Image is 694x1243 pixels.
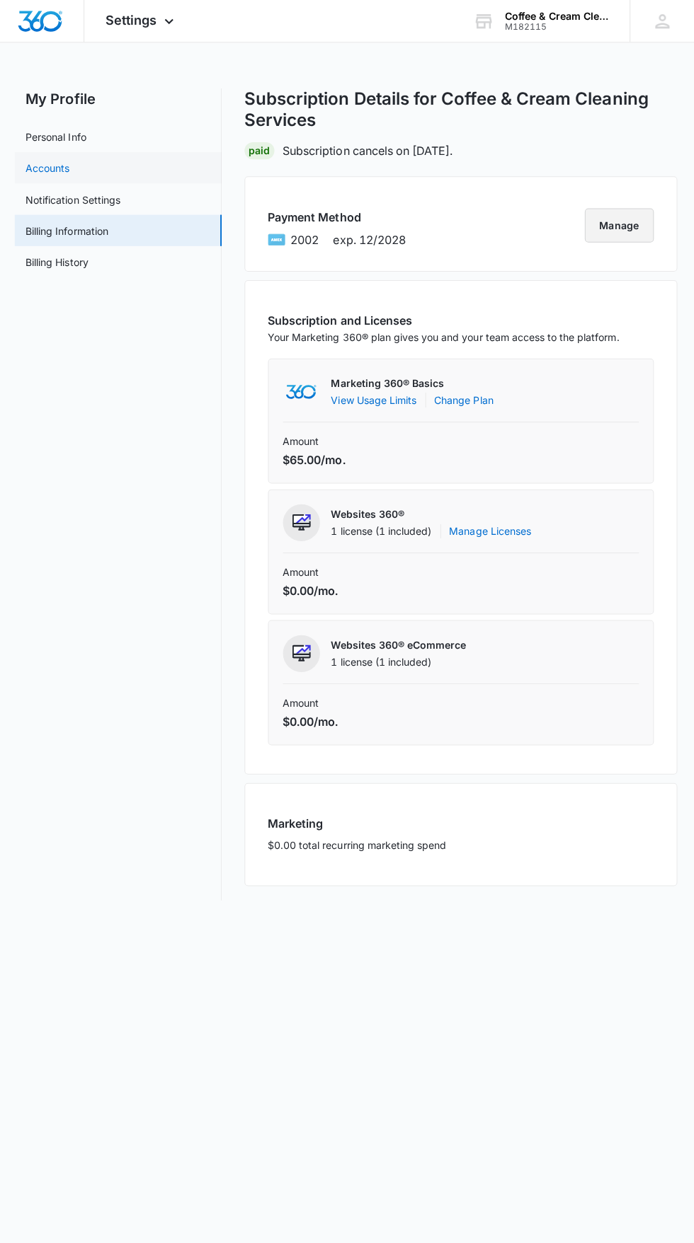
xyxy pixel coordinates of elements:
[285,579,639,596] div: $0.00
[285,432,639,446] p: Amount
[246,141,276,158] div: Paid
[270,207,407,224] h3: Payment Method
[285,449,639,466] div: $65.00
[436,391,494,405] a: Change Plan
[506,22,609,32] div: account id
[292,230,321,247] span: brandLabels.amex ending with
[108,13,159,28] span: Settings
[333,374,494,388] p: Marketing 360® Basics
[29,191,123,206] a: Notification Settings
[246,88,677,130] h1: Subscription Details for Coffee & Cream Cleaning Services
[29,253,91,268] a: Billing History
[335,230,407,247] span: exp. 12/2028
[29,129,89,144] a: Personal Info
[285,562,639,577] p: Amount
[18,88,224,109] h2: My Profile
[316,710,340,727] span: /mo.
[333,504,532,519] p: Websites 360®
[29,222,111,237] a: Billing Information
[285,141,454,158] p: Subscription cancels on [DATE].
[285,710,639,727] div: $0.00
[333,521,532,536] div: 1 license (1 included)
[285,692,639,707] p: Amount
[29,160,73,175] a: Accounts
[333,635,467,649] p: Websites 360® eCommerce
[270,311,620,328] h3: Subscription and Licenses
[450,521,532,536] a: Manage Licenses
[585,207,654,241] button: Manage
[316,579,340,596] span: /mo.
[333,652,467,666] div: 1 license (1 included)
[270,328,620,342] p: Your Marketing 360® plan gives you and your team access to the platform.
[333,391,418,405] button: View Usage Limits
[270,833,654,848] p: $0.00 total recurring marketing spend
[270,811,654,828] h3: Marketing
[323,449,347,466] span: /mo.
[506,11,609,22] div: account name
